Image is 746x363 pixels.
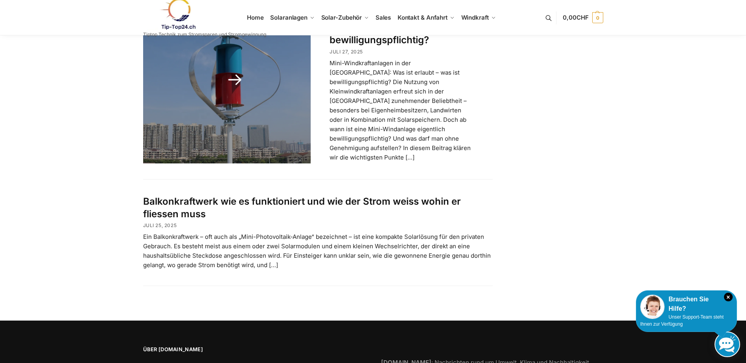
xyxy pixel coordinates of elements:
a: 0,00CHF 0 [563,6,603,29]
i: Schließen [724,293,733,301]
p: Ein Balkonkraftwerk – oft auch als „Mini-Photovoltaik-Anlage“ bezeichnet – ist eine kompakte Sola... [143,232,493,270]
time: Juli 27, 2025 [330,49,363,55]
span: Solaranlagen [270,14,308,21]
p: Mini-Windkraftanlagen in der [GEOGRAPHIC_DATA]: Was ist erlaubt – was ist bewilligungspflichtig? ... [330,59,473,162]
span: Sales [376,14,391,21]
span: Kontakt & Anfahrt [398,14,448,21]
span: Unser Support-Team steht Ihnen zur Verfügung [640,314,724,327]
span: Windkraft [461,14,489,21]
a: Balkonkraftwerk wie es funktioniert und wie der Strom weiss wohin er fliessen muss [143,196,461,219]
span: Über [DOMAIN_NAME] [143,346,365,354]
time: Juli 25, 2025 [143,222,177,228]
span: 0 [592,12,603,23]
div: Brauchen Sie Hilfe? [640,295,733,313]
span: 0,00 [563,14,588,21]
span: CHF [577,14,589,21]
span: Solar-Zubehör [321,14,362,21]
p: Tiptop Technik zum Stromsparen und Stromgewinnung [143,32,266,37]
img: Customer service [640,295,665,319]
